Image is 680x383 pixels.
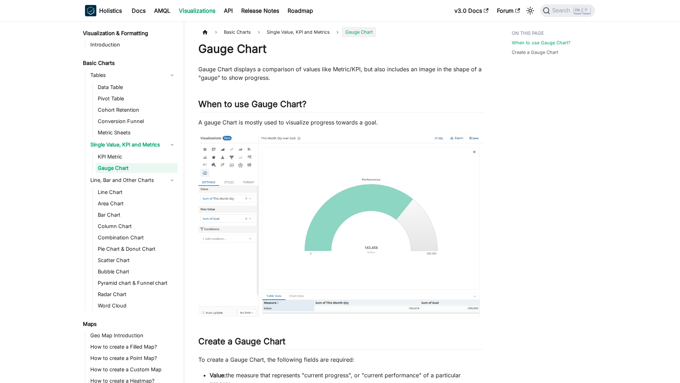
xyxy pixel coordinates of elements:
a: Pie Chart & Donut Chart [96,244,178,254]
a: Roadmap [283,5,317,16]
a: Radar Chart [96,289,178,299]
a: Tables [88,70,178,81]
a: How to create a Filled Map? [88,342,178,352]
span: Single Value, KPI and Metrics [263,27,333,37]
a: Bar Chart [96,210,178,220]
a: Line, Bar and Other Charts [88,174,178,186]
a: Conversion Funnel [96,116,178,126]
kbd: K [583,7,590,13]
a: When to use Gauge Chart? [512,39,571,46]
a: Basic Charts [81,58,178,68]
a: HolisticsHolistics [85,5,122,16]
a: AMQL [150,5,175,16]
a: Bubble Chart [96,267,178,277]
a: Line Chart [96,187,178,197]
a: Release Notes [237,5,283,16]
h2: When to use Gauge Chart? [198,99,483,112]
a: Gauge Chart [96,163,178,173]
a: Maps [81,319,178,329]
button: Switch between dark and light mode (currently light mode) [525,5,536,16]
nav: Breadcrumbs [198,27,483,37]
a: Visualization & Formatting [81,28,178,38]
a: Introduction [88,40,178,50]
a: Geo Map Introduction [88,331,178,340]
a: Data Table [96,82,178,92]
a: Scatter Chart [96,255,178,265]
h2: Create a Gauge Chart [198,336,483,350]
a: Home page [198,27,212,37]
a: Forum [493,5,524,16]
a: Combination Chart [96,233,178,243]
a: v3.0 Docs [450,5,493,16]
a: Pivot Table [96,94,178,104]
a: Visualizations [175,5,220,16]
a: How to create a Point Map? [88,353,178,363]
strong: Value: [210,372,226,379]
a: Cohort Retention [96,105,178,115]
a: Metric Sheets [96,128,178,138]
a: How to create a Custom Map [88,365,178,374]
a: Single Value, KPI and Metrics [88,139,178,150]
span: Gauge Chart [342,27,376,37]
button: Search (Ctrl+K) [540,4,595,17]
a: API [220,5,237,16]
b: Holistics [99,6,122,15]
h1: Gauge Chart [198,42,483,56]
a: Pyramid chart & Funnel chart [96,278,178,288]
a: KPI Metric [96,152,178,162]
span: Search [550,7,574,14]
p: Gauge Chart displays a comparison of values like Metric/KPI, but also includes an image in the sh... [198,65,483,82]
a: Create a Gauge Chart [512,49,558,56]
a: Column Chart [96,221,178,231]
p: A gauge Chart is mostly used to visualize progress towards a goal. [198,118,483,127]
a: Word Cloud [96,301,178,311]
nav: Docs sidebar [78,21,184,383]
a: Area Chart [96,199,178,209]
a: Docs [127,5,150,16]
p: To create a Gauge Chart, the following fields are required: [198,355,483,364]
img: Holistics [85,5,96,16]
span: Basic Charts [220,27,254,37]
